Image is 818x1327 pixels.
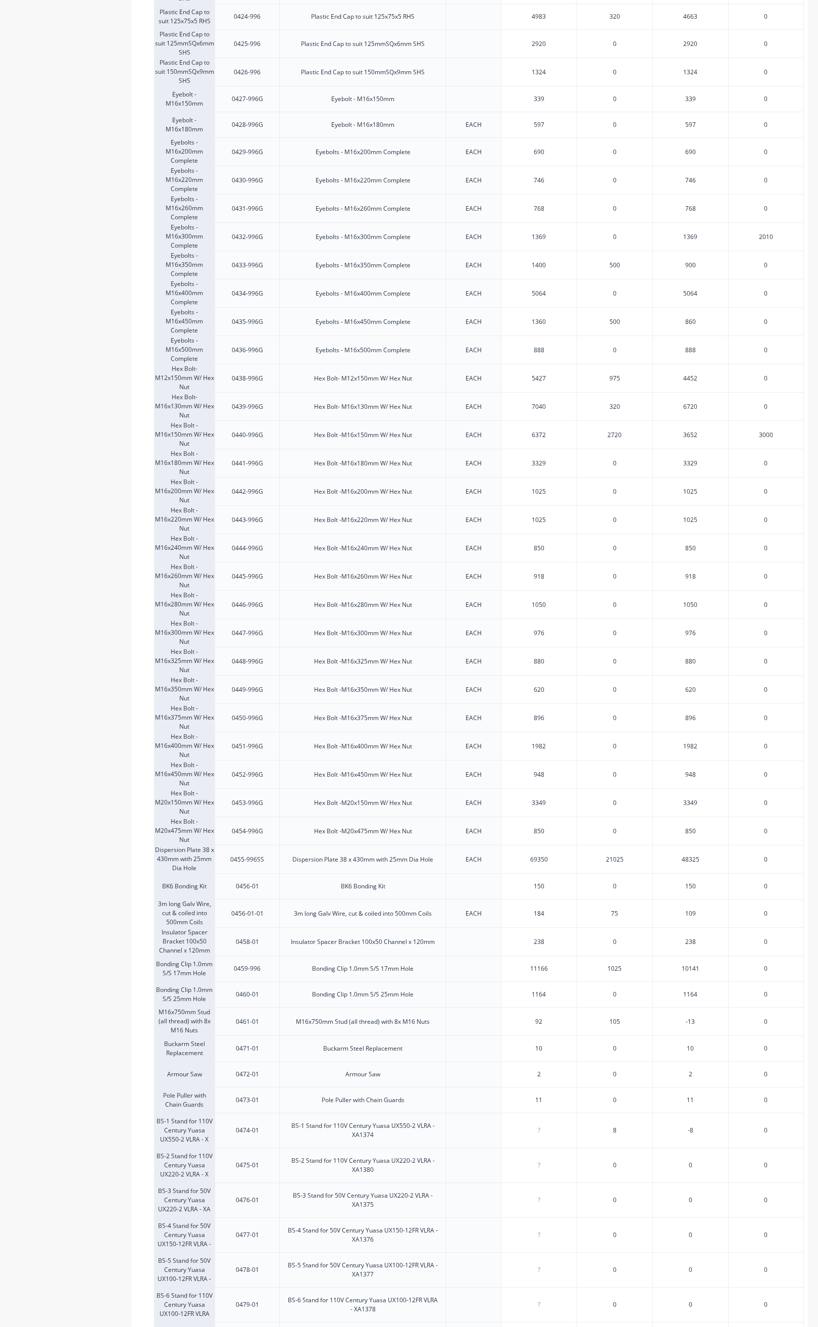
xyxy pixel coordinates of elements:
[652,1061,728,1087] div: 2
[466,657,482,666] div: EACH
[764,770,768,779] span: 0
[764,798,768,808] span: 0
[232,487,263,496] div: 0442-996G
[232,459,263,468] div: 0441-996G
[314,827,412,836] div: Hex Bolt -M20x475mm W/ Hex Nut
[652,927,728,956] div: 238
[764,1017,768,1026] span: 0
[613,289,617,298] span: 0
[764,148,768,157] span: 0
[652,194,728,222] div: 768
[466,798,482,808] div: EACH
[314,572,412,581] div: Hex Bolt -M16x260mm W/ Hex Nut
[466,827,482,836] div: EACH
[323,1044,402,1053] div: Buckarm Steel Replacement
[609,1017,620,1026] span: 105
[314,657,412,666] div: Hex Bolt -M16x325mm W/ Hex Nut
[154,336,215,364] div: Eyebolts - M16x500mm Complete
[314,402,412,411] div: Hex Bolt- M16x130mm W/ Hex Nut
[232,94,263,104] div: 0427-996G
[611,909,618,918] span: 75
[613,629,617,638] span: 0
[652,899,728,927] div: 109
[232,148,263,157] div: 0429-996G
[613,742,617,751] span: 0
[652,112,728,137] div: 597
[613,572,617,581] span: 0
[764,459,768,468] span: 0
[466,909,482,918] div: EACH
[232,232,263,242] div: 0432-996G
[652,477,728,505] div: 1025
[759,232,773,242] span: 2010
[501,394,577,419] div: 7040
[232,600,263,609] div: 0446-996G
[764,68,768,77] span: 0
[154,392,215,420] div: Hex Bolt- M16x130mm W/ Hex Nut
[613,204,617,213] span: 0
[154,899,215,927] div: 3m long Galv Wire, cut & coiled into 500mm Coils
[609,374,620,383] span: 975
[652,732,728,760] div: 1982
[609,12,620,21] span: 320
[316,317,411,326] div: Eyebolts - M16x450mm Complete
[466,148,482,157] div: EACH
[652,1035,728,1061] div: 10
[232,204,263,213] div: 0431-996G
[613,515,617,525] span: 0
[466,600,482,609] div: EACH
[154,675,215,703] div: Hex Bolt -M16x350mm W/ Hex Nut
[652,251,728,279] div: 900
[652,845,728,873] div: 48325
[652,788,728,817] div: 3349
[232,289,263,298] div: 0434-996G
[232,374,263,383] div: 0438-996G
[316,289,411,298] div: Eyebolts - M16x400mm Complete
[501,309,577,335] div: 1360
[314,487,412,496] div: Hex Bolt -M16x200mm W/ Hex Nut
[292,855,433,864] div: Dispersion Plate 38 x 430mm with 25mm Dia Hole
[764,742,768,751] span: 0
[314,685,412,694] div: Hex Bolt -M16x350mm W/ Hex Nut
[154,279,215,307] div: Eyebolts - M16x400mm Complete
[466,402,482,411] div: EACH
[154,58,215,86] div: Plastic End Cap to suit 150mmSQx9mm SHS
[652,449,728,477] div: 3329
[154,534,215,562] div: Hex Bolt -M16x240mm W/ Hex Nut
[232,770,263,779] div: 0452-996G
[764,515,768,525] span: 0
[609,317,620,326] span: 500
[652,58,728,86] div: 1324
[154,222,215,251] div: Eyebolts - M16x300mm Complete
[764,964,768,973] span: 0
[154,251,215,279] div: Eyebolts - M16x350mm Complete
[314,374,412,383] div: Hex Bolt- M12x150mm W/ Hex Nut
[613,685,617,694] span: 0
[501,1036,577,1061] div: 10
[314,629,412,638] div: Hex Bolt -M16x300mm W/ Hex Nut
[764,685,768,694] span: 0
[652,279,728,307] div: 5064
[232,572,263,581] div: 0445-996G
[154,562,215,590] div: Hex Bolt -M16x260mm W/ Hex Nut
[154,505,215,534] div: Hex Bolt -M16x220mm W/ Hex Nut
[652,956,728,981] div: 10141
[652,675,728,703] div: 620
[316,261,411,270] div: Eyebolts - M16x350mm Complete
[291,937,435,946] div: Insulator Spacer Bracket 100x50 Channel x 120mm
[764,12,768,21] span: 0
[466,487,482,496] div: EACH
[613,798,617,808] span: 0
[764,261,768,270] span: 0
[466,289,482,298] div: EACH
[652,336,728,364] div: 888
[234,68,261,77] div: 0426-996
[501,60,577,85] div: 1324
[501,564,577,589] div: 918
[154,956,215,981] div: Bonding Clip 1.0mm S/S 17mm Hole
[154,449,215,477] div: Hex Bolt -M16x180mm W/ Hex Nut
[652,981,728,1007] div: 1164
[154,4,215,29] div: Plastic End Cap to suit 125x75x5 RHS
[652,86,728,112] div: 339
[231,909,264,918] div: 0456-01-01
